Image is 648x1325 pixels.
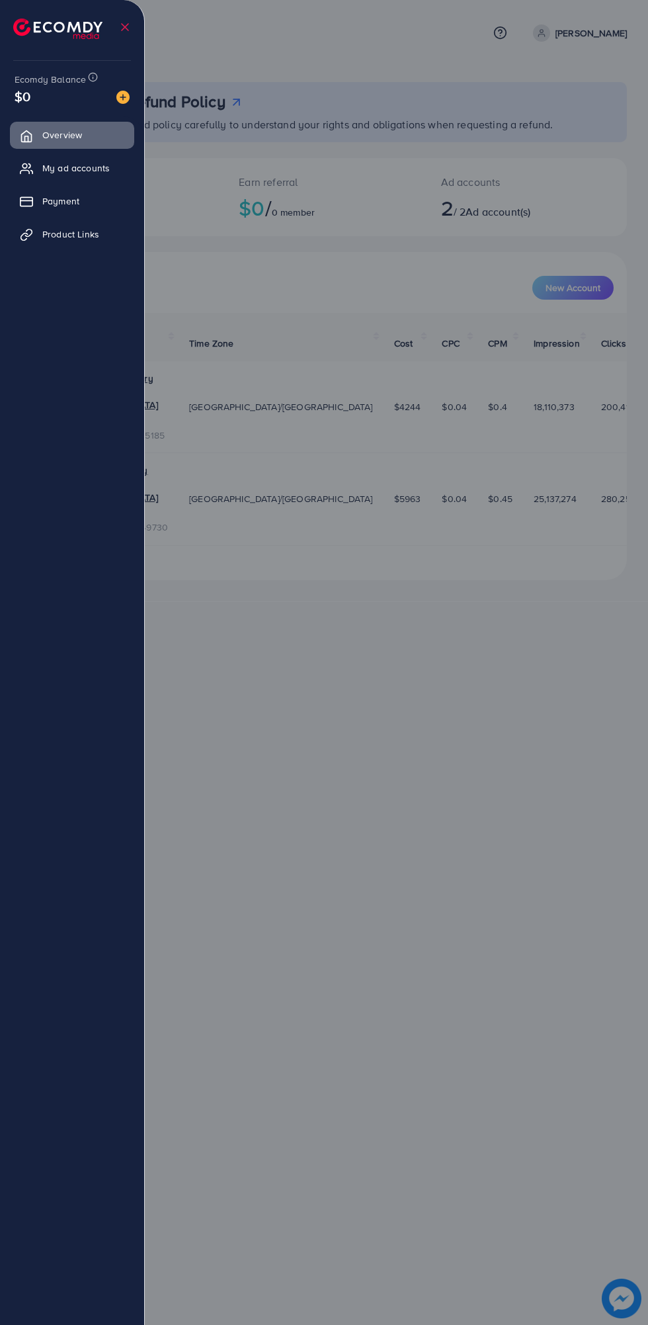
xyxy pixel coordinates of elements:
span: Payment [42,194,79,208]
a: Overview [10,122,134,148]
img: logo [13,19,102,39]
a: Payment [10,188,134,214]
img: image [116,91,130,104]
a: Product Links [10,221,134,247]
span: Overview [42,128,82,142]
span: Ecomdy Balance [15,73,86,86]
span: Product Links [42,228,99,241]
span: $0 [15,87,30,106]
a: My ad accounts [10,155,134,181]
span: My ad accounts [42,161,110,175]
